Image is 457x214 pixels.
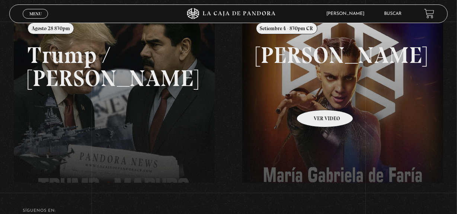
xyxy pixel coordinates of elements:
span: [PERSON_NAME] [323,12,372,16]
a: Buscar [384,12,402,16]
span: Cerrar [27,17,44,23]
a: View your shopping cart [424,9,434,19]
h4: SÍguenos en: [23,209,434,213]
span: Menu [29,12,42,16]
